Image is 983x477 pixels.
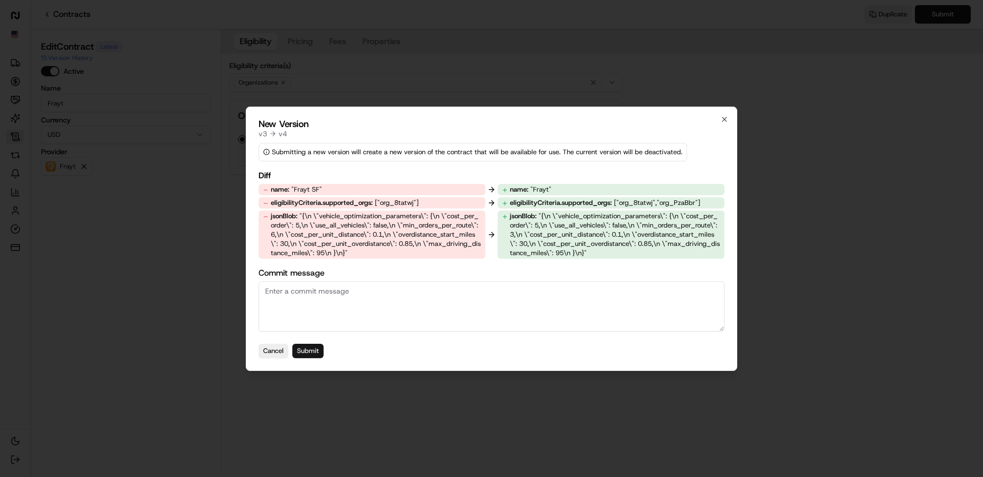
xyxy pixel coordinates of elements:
[271,212,481,257] span: "{\n \"vehicle_optimization_parameters\": {\n \"cost_per_order\": 5,\n \"use_all_vehicles\": fals...
[510,212,720,257] span: "{\n \"vehicle_optimization_parameters\": {\n \"cost_per_order\": 5,\n \"use_all_vehicles\": fals...
[510,185,528,194] span: name :
[510,198,612,207] span: eligibilityCriteria.supported_orgs :
[272,148,682,157] p: Submitting a new version will create a new version of the contract that will be available for use...
[375,198,419,207] span: ["org_8tatwj"]
[271,212,297,220] span: jsonBlob :
[614,198,700,207] span: ["org_8tatwj","org_PzaBbr"]
[291,185,322,194] span: "Frayt SF"
[530,185,551,194] span: "Frayt"
[259,267,724,279] label: Commit message
[259,129,724,139] div: v 3 v 4
[271,198,373,207] span: eligibilityCriteria.supported_orgs :
[510,212,537,220] span: jsonBlob :
[259,119,724,129] h2: New Version
[259,170,724,182] h3: Diff
[292,344,324,358] button: Submit
[271,185,289,194] span: name :
[259,344,288,358] button: Cancel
